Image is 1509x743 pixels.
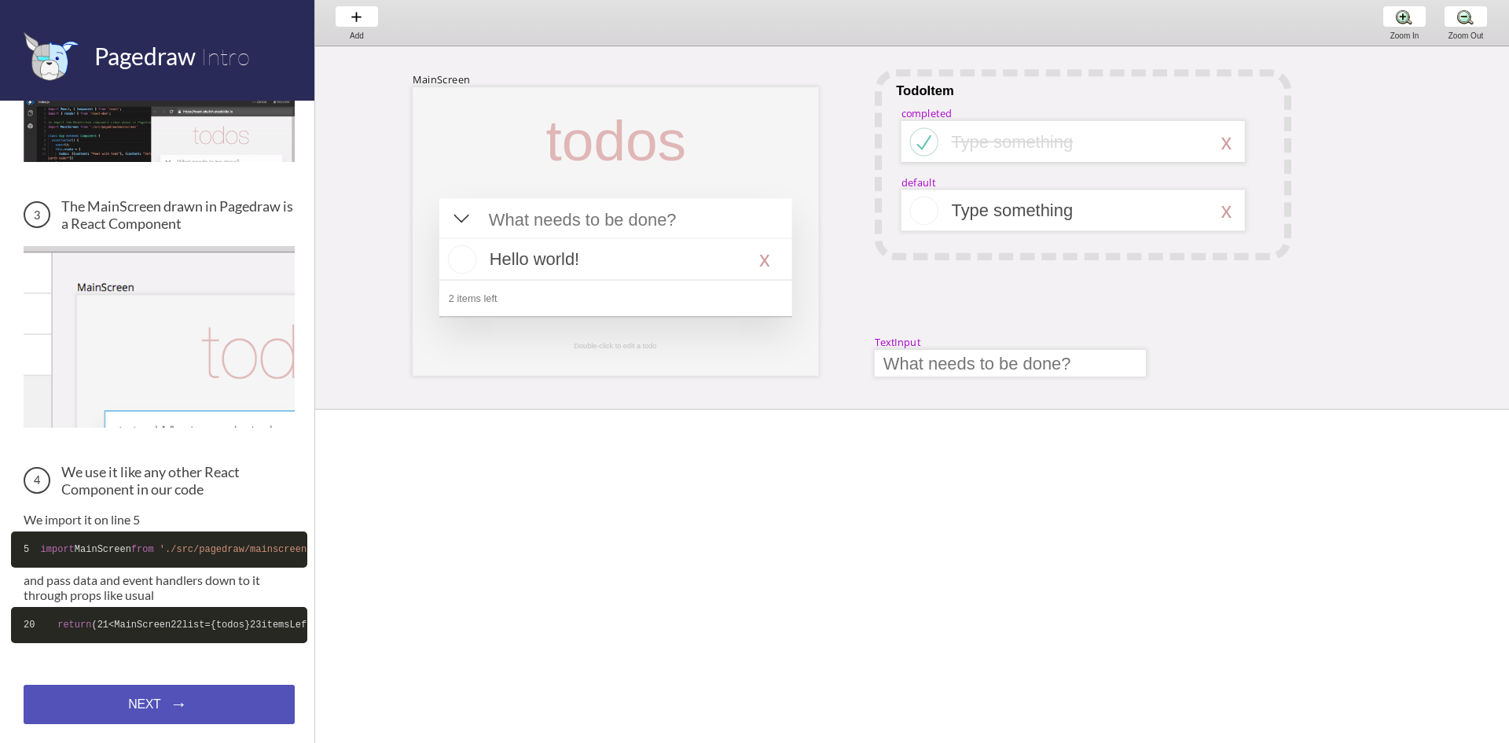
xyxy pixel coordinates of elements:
[24,544,29,555] span: 5
[1436,31,1496,40] div: Zoom Out
[901,175,936,189] div: default
[1221,130,1232,154] div: x
[97,620,108,631] span: 21
[1221,198,1232,223] div: x
[200,42,250,71] span: Intro
[24,31,79,81] img: favicon.png
[348,9,365,25] img: baseline-add-24px.svg
[11,532,307,568] code: MainScreen
[41,544,75,555] span: import
[171,620,182,631] span: 22
[413,73,470,86] div: MainScreen
[24,246,295,428] img: The MainScreen Component in Pagedraw
[128,697,160,712] span: NEXT
[24,572,295,602] p: and pass data and event handlers down to it through props like usual
[250,620,261,631] span: 23
[24,463,295,498] h3: We use it like any other React Component in our code
[24,197,295,232] h3: The MainScreen drawn in Pagedraw is a React Component
[1375,31,1434,40] div: Zoom In
[1457,9,1474,25] img: zoom-minus.png
[11,607,307,643] code: ( <MainScreen list={todos} itemsLeft={ .state.todos.filter( !elem.completed).length} addTodo={ .a...
[1396,9,1412,25] img: zoom-plus.png
[160,544,312,555] span: './src/pagedraw/mainscreen'
[327,31,387,40] div: Add
[24,685,295,724] a: NEXT→
[131,544,154,555] span: from
[171,694,188,715] span: →
[57,620,91,631] span: return
[901,107,953,120] div: completed
[875,336,920,349] div: TextInput
[94,42,196,70] span: Pagedraw
[24,620,35,631] span: 20
[24,512,295,527] p: We import it on line 5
